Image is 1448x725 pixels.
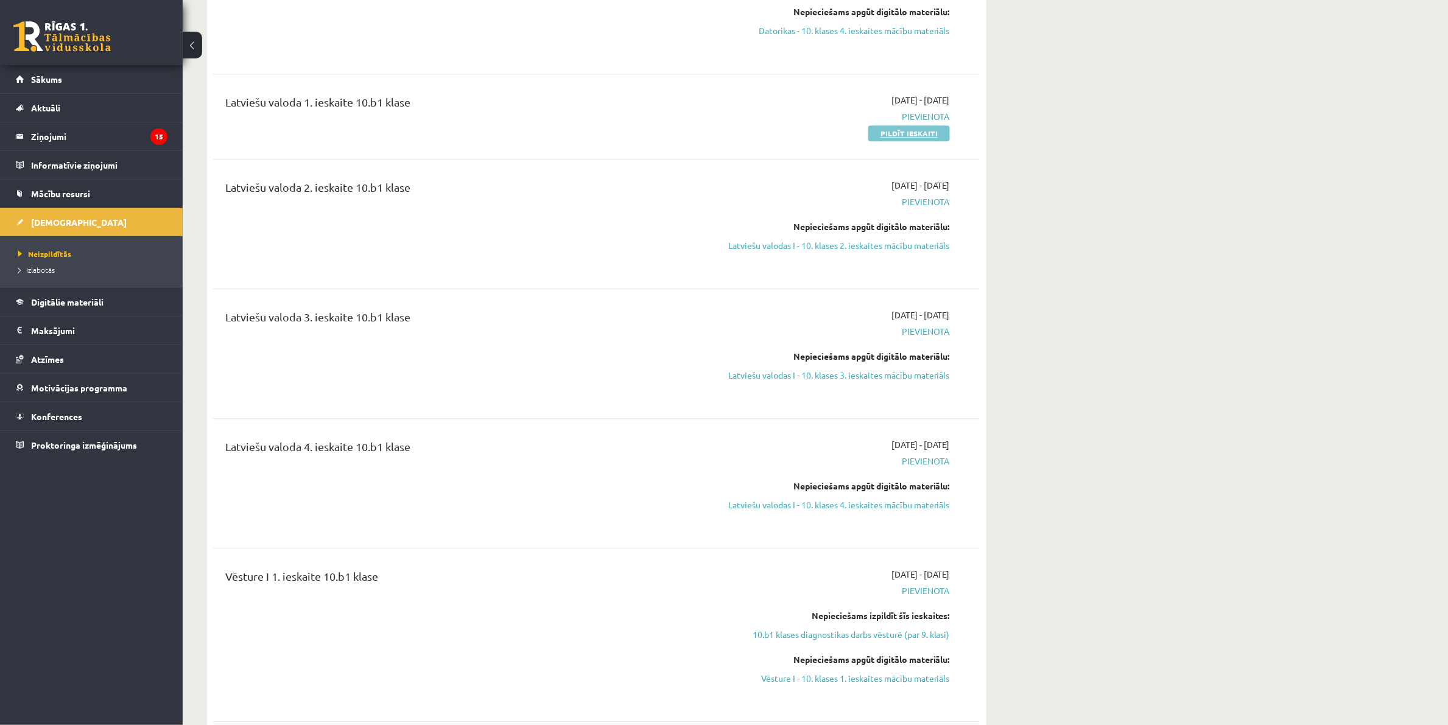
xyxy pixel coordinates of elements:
div: Latviešu valoda 4. ieskaite 10.b1 klase [225,438,702,461]
a: Atzīmes [16,345,167,373]
a: Konferences [16,402,167,430]
div: Nepieciešams apgūt digitālo materiālu: [720,653,950,666]
i: 15 [150,128,167,145]
a: Motivācijas programma [16,374,167,402]
span: Sākums [31,74,62,85]
span: Pievienota [720,455,950,468]
div: Nepieciešams apgūt digitālo materiālu: [720,350,950,363]
a: Pildīt ieskaiti [868,125,950,141]
legend: Ziņojumi [31,122,167,150]
a: Ziņojumi15 [16,122,167,150]
div: Nepieciešams apgūt digitālo materiālu: [720,480,950,492]
a: Aktuāli [16,94,167,122]
a: 10.b1 klases diagnostikas darbs vēsturē (par 9. klasi) [720,628,950,641]
span: Proktoringa izmēģinājums [31,440,137,450]
div: Latviešu valoda 2. ieskaite 10.b1 klase [225,179,702,201]
span: Aktuāli [31,102,60,113]
span: Pievienota [720,584,950,597]
a: [DEMOGRAPHIC_DATA] [16,208,167,236]
a: Rīgas 1. Tālmācības vidusskola [13,21,111,52]
span: Pievienota [720,195,950,208]
a: Maksājumi [16,317,167,345]
span: [DATE] - [DATE] [891,438,950,451]
span: [DATE] - [DATE] [891,179,950,192]
a: Latviešu valodas I - 10. klases 3. ieskaites mācību materiāls [720,369,950,382]
div: Nepieciešams apgūt digitālo materiālu: [720,220,950,233]
div: Vēsture I 1. ieskaite 10.b1 klase [225,568,702,590]
span: [DATE] - [DATE] [891,309,950,321]
span: [DATE] - [DATE] [891,94,950,107]
span: Digitālie materiāli [31,296,104,307]
span: [DEMOGRAPHIC_DATA] [31,217,127,228]
a: Mācību resursi [16,180,167,208]
a: Izlabotās [18,264,170,275]
a: Sākums [16,65,167,93]
a: Latviešu valodas I - 10. klases 4. ieskaites mācību materiāls [720,499,950,511]
span: Konferences [31,411,82,422]
legend: Maksājumi [31,317,167,345]
legend: Informatīvie ziņojumi [31,151,167,179]
span: Izlabotās [18,265,55,275]
span: Mācību resursi [31,188,90,199]
div: Nepieciešams izpildīt šīs ieskaites: [720,609,950,622]
span: Pievienota [720,325,950,338]
span: Pievienota [720,110,950,123]
a: Vēsture I - 10. klases 1. ieskaites mācību materiāls [720,672,950,685]
a: Proktoringa izmēģinājums [16,431,167,459]
a: Datorikas - 10. klases 4. ieskaites mācību materiāls [720,24,950,37]
span: [DATE] - [DATE] [891,568,950,581]
div: Nepieciešams apgūt digitālo materiālu: [720,5,950,18]
a: Informatīvie ziņojumi [16,151,167,179]
span: Motivācijas programma [31,382,127,393]
span: Neizpildītās [18,249,71,259]
div: Latviešu valoda 3. ieskaite 10.b1 klase [225,309,702,331]
div: Latviešu valoda 1. ieskaite 10.b1 klase [225,94,702,116]
a: Latviešu valodas I - 10. klases 2. ieskaites mācību materiāls [720,239,950,252]
a: Neizpildītās [18,248,170,259]
a: Digitālie materiāli [16,288,167,316]
span: Atzīmes [31,354,64,365]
